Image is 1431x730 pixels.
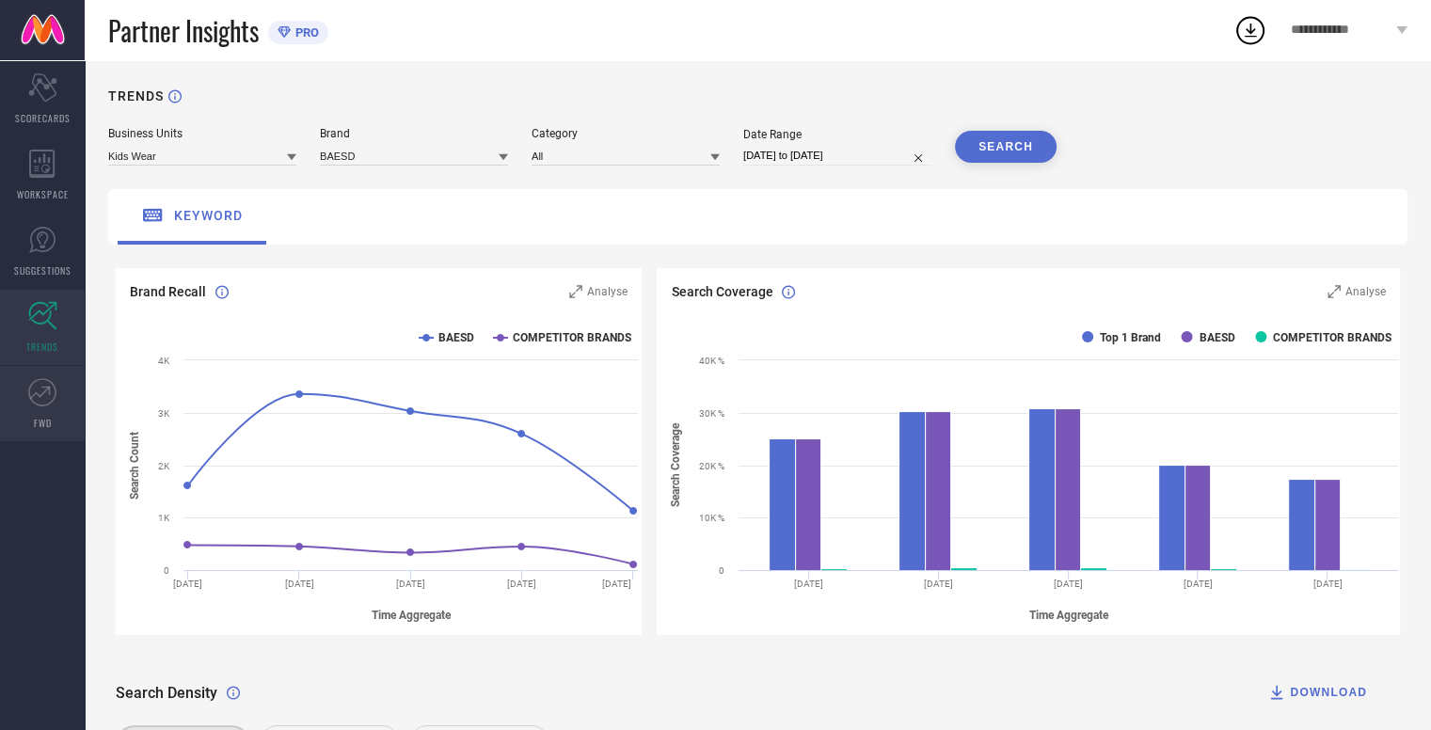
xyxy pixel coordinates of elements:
[17,187,69,201] span: WORKSPACE
[1267,683,1367,702] div: DOWNLOAD
[587,285,628,298] span: Analyse
[1233,13,1267,47] div: Open download list
[116,684,217,702] span: Search Density
[1313,579,1343,589] text: [DATE]
[743,146,931,166] input: Select date range
[158,408,170,419] text: 3K
[291,25,319,40] span: PRO
[1100,331,1161,344] text: Top 1 Brand
[34,416,52,430] span: FWD
[699,408,724,419] text: 30K %
[719,565,724,576] text: 0
[158,461,170,471] text: 2K
[1200,331,1235,344] text: BAESD
[173,579,202,589] text: [DATE]
[164,565,169,576] text: 0
[108,88,164,103] h1: TRENDS
[26,340,58,354] span: TRENDS
[1345,285,1386,298] span: Analyse
[513,331,631,344] text: COMPETITOR BRANDS
[569,285,582,298] svg: Zoom
[320,127,508,140] div: Brand
[671,284,772,299] span: Search Coverage
[1328,285,1341,298] svg: Zoom
[14,263,72,278] span: SUGGESTIONS
[1244,674,1391,711] button: DOWNLOAD
[128,432,141,500] tspan: Search Count
[372,609,452,622] tspan: Time Aggregate
[699,356,724,366] text: 40K %
[955,131,1057,163] button: SEARCH
[130,284,206,299] span: Brand Recall
[1184,579,1213,589] text: [DATE]
[438,331,474,344] text: BAESD
[602,579,631,589] text: [DATE]
[158,513,170,523] text: 1K
[699,513,724,523] text: 10K %
[15,111,71,125] span: SCORECARDS
[1274,331,1392,344] text: COMPETITOR BRANDS
[285,579,314,589] text: [DATE]
[1029,609,1109,622] tspan: Time Aggregate
[669,422,682,507] tspan: Search Coverage
[532,127,720,140] div: Category
[794,579,823,589] text: [DATE]
[507,579,536,589] text: [DATE]
[924,579,953,589] text: [DATE]
[1054,579,1083,589] text: [DATE]
[108,11,259,50] span: Partner Insights
[174,208,243,223] span: keyword
[108,127,296,140] div: Business Units
[158,356,170,366] text: 4K
[699,461,724,471] text: 20K %
[743,128,931,141] div: Date Range
[396,579,425,589] text: [DATE]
